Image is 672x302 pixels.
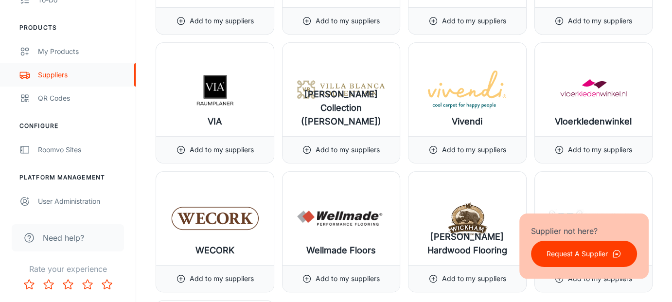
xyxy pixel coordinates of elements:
p: Add to my suppliers [316,144,380,155]
button: Rate 4 star [78,275,97,294]
p: Add to my suppliers [442,144,506,155]
img: VIA [171,70,259,109]
h6: Wellmade Floors [306,244,376,257]
div: User Administration [38,196,126,207]
img: Woodline Parquetry [549,199,637,238]
h6: Vivendi [452,115,482,128]
h6: [PERSON_NAME] Collection ([PERSON_NAME]) [290,88,392,128]
p: Add to my suppliers [442,273,506,284]
p: Add to my suppliers [442,16,506,26]
div: Roomvo Sites [38,144,126,155]
p: Add to my suppliers [190,144,254,155]
img: WECORK [171,199,259,238]
div: QR Codes [38,93,126,104]
button: Rate 1 star [19,275,39,294]
h6: Vloerkledenwinkel [555,115,632,128]
button: Request A Supplier [531,241,637,267]
img: Vloerkledenwinkel [549,70,637,109]
p: Add to my suppliers [568,144,632,155]
p: Supplier not here? [531,225,637,237]
img: Wickham Hardwood Flooring [424,199,511,238]
img: Vivendi [424,70,511,109]
button: Rate 2 star [39,275,58,294]
p: Add to my suppliers [190,16,254,26]
h6: WECORK [195,244,234,257]
img: Villa Blanca Collection (Artisan Hardwood) [297,70,385,109]
button: Rate 5 star [97,275,117,294]
button: Rate 3 star [58,275,78,294]
img: Wellmade Floors [297,199,385,238]
span: Need help? [43,232,84,244]
p: Add to my suppliers [316,16,380,26]
p: Request A Supplier [547,249,608,259]
p: Add to my suppliers [568,273,632,284]
div: My Products [38,46,126,57]
h6: VIA [208,115,222,128]
h6: [PERSON_NAME] Hardwood Flooring [416,230,518,257]
p: Rate your experience [8,263,128,275]
div: Suppliers [38,70,126,80]
p: Add to my suppliers [190,273,254,284]
p: Add to my suppliers [316,273,380,284]
p: Add to my suppliers [568,16,632,26]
